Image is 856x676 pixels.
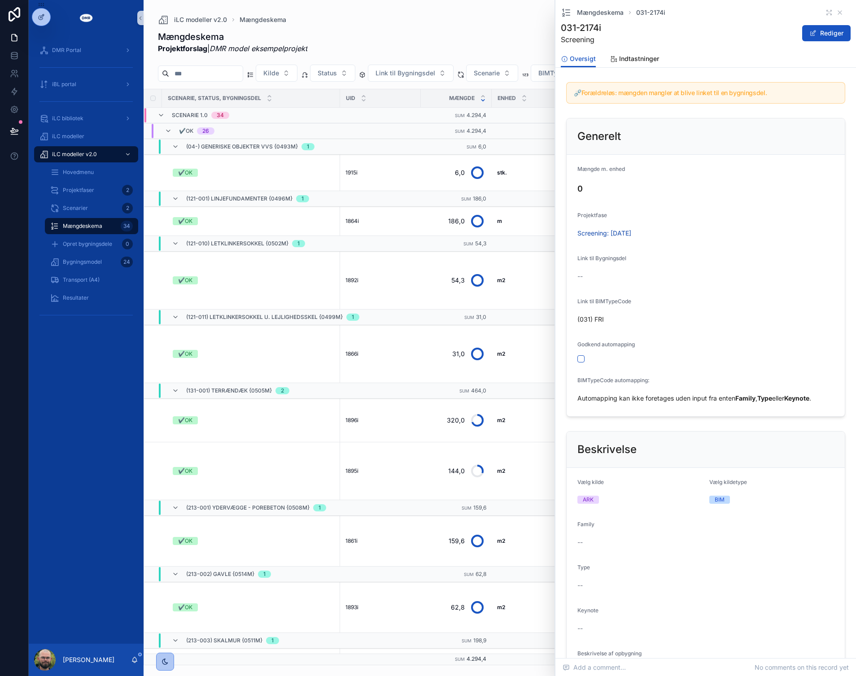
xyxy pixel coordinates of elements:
a: iBL portal [34,76,138,92]
p: [PERSON_NAME] [63,655,114,664]
a: DMR Portal [34,42,138,58]
strong: m2 [497,604,505,611]
strong: Projektforslag [158,44,207,53]
div: BIM [715,496,725,504]
a: m2 [497,467,554,475]
a: 1893i [345,604,415,611]
span: 62,8 [476,571,486,577]
a: ✔️OK [173,603,335,611]
a: 1896i [345,417,415,424]
small: Sum [461,196,471,201]
a: ✔️OK [173,276,335,284]
a: 186,0 [426,210,486,232]
small: Sum [463,241,473,246]
a: m2 [497,350,554,358]
span: 198,9 [473,637,486,644]
div: ✔️OK [178,467,192,475]
a: m2 [497,277,554,284]
a: ✔️OK [173,416,335,424]
div: ✔️OK [178,217,192,225]
a: ✔️OK [173,169,335,177]
span: 186,0 [473,195,486,202]
a: Opret bygningsdele0 [45,236,138,252]
a: 31,0 [426,343,486,365]
span: Vælg kildetype [709,479,747,485]
span: Automapping kan ikke foretages uden input fra enten , eller . [577,394,811,402]
span: iLC modeller v2.0 [174,15,227,24]
span: 6,0 [478,143,486,150]
button: Select Button [310,65,355,82]
h2: Beskrivelse [577,442,637,457]
span: Transport (A4) [63,276,100,283]
div: 31,0 [452,345,465,363]
a: 62,8 [426,597,486,618]
h5: ⛓️‍💥Forældreløs: mængden mangler at blive linket til en bygningsdel. [574,90,838,96]
span: Scenarie 1.0 [172,112,208,119]
strong: Type [757,394,772,402]
span: DMR Portal [52,47,81,54]
span: (04-) Generiske objekter VVS {0493m} [186,143,298,150]
small: Sum [467,144,476,149]
strong: m2 [497,277,505,283]
span: Projektfaser [63,187,94,194]
span: Mængdeskema [63,222,102,230]
span: (213-002) Gavle {0514m} [186,571,254,578]
span: 1864i [345,218,359,225]
a: 6,0 [426,162,486,183]
a: iLC bibliotek [34,110,138,126]
span: Godkend automapping [577,341,635,348]
a: Screening: [DATE] [577,229,631,238]
a: Mængdeskema [240,15,286,24]
a: Hovedmenu [45,164,138,180]
span: No comments on this record yet [755,663,849,672]
div: 2 [281,387,284,394]
div: 144,0 [448,462,465,480]
a: stk. [497,169,554,176]
span: Kilde [263,69,279,78]
div: 2 [122,185,133,196]
div: 6,0 [455,164,465,182]
a: 159,6 [426,530,486,552]
a: 144,0 [426,460,486,482]
small: Sum [464,315,474,320]
span: 31,0 [476,314,486,320]
span: Status [318,69,337,78]
div: 1 [352,314,354,321]
div: 1 [307,143,309,150]
button: Select Button [466,65,518,82]
div: ARK [583,496,594,504]
span: Keynote [577,607,598,614]
span: Enhed [498,95,516,102]
a: 198,9 [426,652,486,674]
a: 031-2174i [636,8,665,17]
span: Mængdeskema [577,8,624,17]
a: m2 [497,604,554,611]
span: 159,6 [473,504,486,511]
span: 1861i [345,537,358,545]
strong: Keynote [784,394,809,402]
span: 1866i [345,350,358,358]
div: 159,6 [449,532,465,550]
a: 320,0 [426,410,486,431]
a: Transport (A4) [45,272,138,288]
div: 2 [122,203,133,214]
div: ✔️OK [178,169,192,177]
span: -- [577,624,583,633]
a: 1864i [345,218,415,225]
small: Sum [462,638,472,643]
a: 1861i [345,537,415,545]
span: (213-003) Skalmur {0511m} [186,637,262,644]
strong: Family [735,394,756,402]
span: 4.294,4 [467,112,486,118]
h1: Mængdeskema [158,31,307,43]
span: BIMTypeCode automapping: [577,377,650,384]
span: 1896i [345,417,358,424]
span: Projektfase [577,212,607,218]
span: Resultater [63,294,89,301]
img: App logo [79,11,93,25]
a: ✔️OK [173,537,335,545]
div: 1 [301,195,304,202]
div: 0 [122,239,133,249]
